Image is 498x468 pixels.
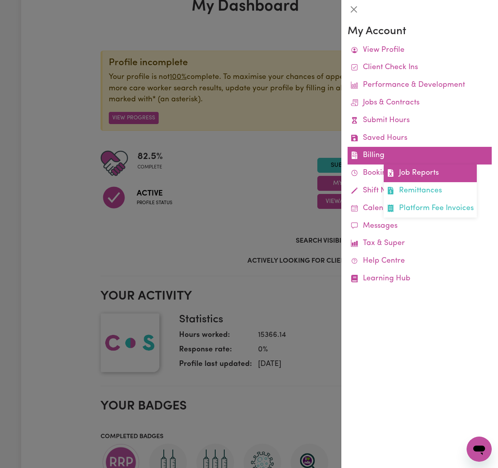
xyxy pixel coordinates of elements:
[348,77,492,94] a: Performance & Development
[348,59,492,77] a: Client Check Ins
[348,94,492,112] a: Jobs & Contracts
[348,42,492,59] a: View Profile
[348,182,492,200] a: Shift Notes
[348,165,492,182] a: Bookings
[348,25,492,38] h3: My Account
[384,165,477,182] a: Job Reports
[348,130,492,147] a: Saved Hours
[348,270,492,288] a: Learning Hub
[348,252,492,270] a: Help Centre
[384,182,477,200] a: Remittances
[348,218,492,235] a: Messages
[348,112,492,130] a: Submit Hours
[348,147,492,165] a: BillingJob ReportsRemittancesPlatform Fee Invoices
[467,437,492,462] iframe: Button to launch messaging window
[384,200,477,218] a: Platform Fee Invoices
[348,3,360,16] button: Close
[348,200,492,218] a: Calendar
[348,235,492,252] a: Tax & Super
